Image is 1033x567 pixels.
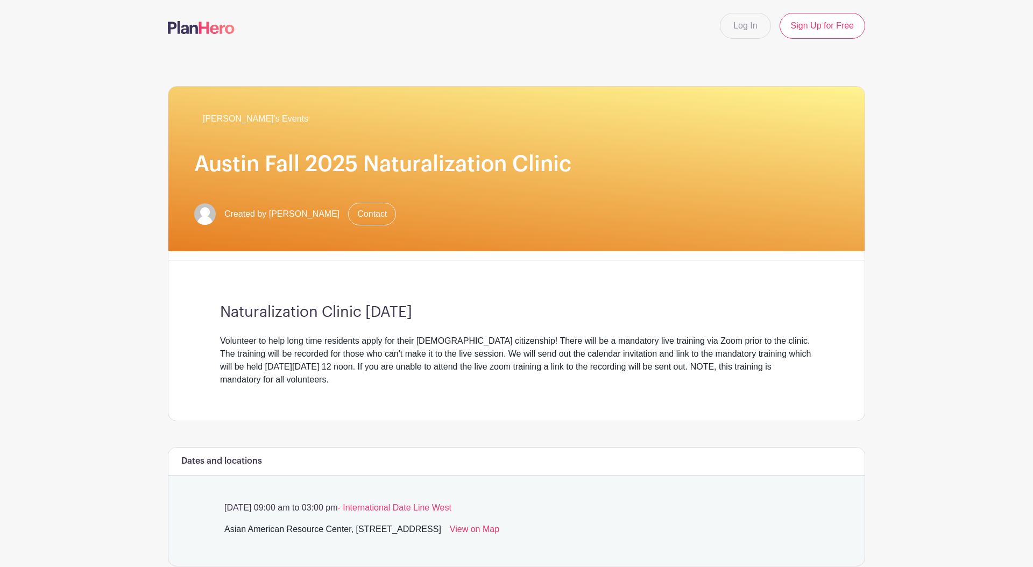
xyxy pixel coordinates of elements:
div: Asian American Resource Center, [STREET_ADDRESS] [224,523,441,540]
span: - International Date Line West [337,503,451,512]
a: Log In [720,13,770,39]
a: Contact [348,203,396,225]
h6: Dates and locations [181,456,262,466]
a: View on Map [450,523,499,540]
div: Volunteer to help long time residents apply for their [DEMOGRAPHIC_DATA] citizenship! There will ... [220,335,813,386]
h1: Austin Fall 2025 Naturalization Clinic [194,151,839,177]
span: Created by [PERSON_NAME] [224,208,339,221]
p: [DATE] 09:00 am to 03:00 pm [220,501,813,514]
a: Sign Up for Free [780,13,865,39]
h3: Naturalization Clinic [DATE] [220,303,813,322]
img: logo-507f7623f17ff9eddc593b1ce0a138ce2505c220e1c5a4e2b4648c50719b7d32.svg [168,21,235,34]
img: default-ce2991bfa6775e67f084385cd625a349d9dcbb7a52a09fb2fda1e96e2d18dcdb.png [194,203,216,225]
span: [PERSON_NAME]'s Events [203,112,308,125]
